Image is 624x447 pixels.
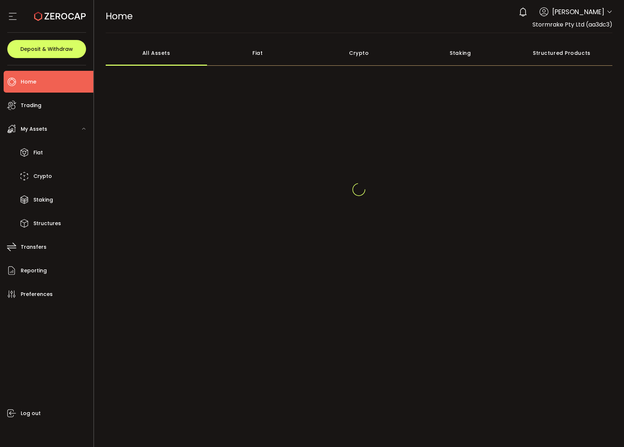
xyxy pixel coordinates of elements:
[308,40,410,66] div: Crypto
[207,40,308,66] div: Fiat
[21,265,47,276] span: Reporting
[21,100,41,111] span: Trading
[33,147,43,158] span: Fiat
[7,40,86,58] button: Deposit & Withdraw
[511,40,612,66] div: Structured Products
[20,46,73,52] span: Deposit & Withdraw
[21,242,46,252] span: Transfers
[106,10,133,23] span: Home
[33,171,52,182] span: Crypto
[33,195,53,205] span: Staking
[410,40,511,66] div: Staking
[532,20,612,29] span: Stormrake Pty Ltd (aa3dc3)
[21,289,53,300] span: Preferences
[106,40,207,66] div: All Assets
[552,7,604,17] span: [PERSON_NAME]
[21,408,41,419] span: Log out
[33,218,61,229] span: Structures
[21,77,36,87] span: Home
[21,124,47,134] span: My Assets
